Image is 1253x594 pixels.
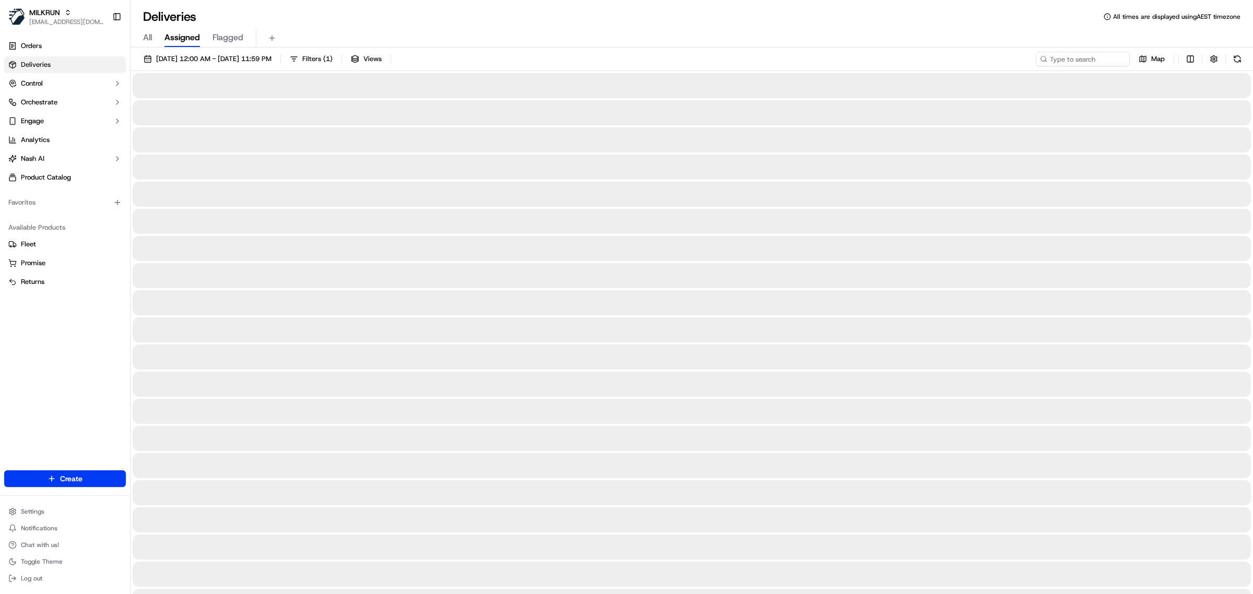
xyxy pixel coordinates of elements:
button: Fleet [4,236,126,253]
span: Views [363,54,382,64]
span: Orders [21,41,42,51]
span: ( 1 ) [323,54,333,64]
button: Toggle Theme [4,554,126,569]
button: Chat with us! [4,538,126,552]
span: Fleet [21,240,36,249]
button: [EMAIL_ADDRESS][DOMAIN_NAME] [29,18,104,26]
div: Favorites [4,194,126,211]
input: Type to search [1036,52,1130,66]
button: Views [346,52,386,66]
span: Flagged [212,31,243,44]
span: Notifications [21,524,57,532]
button: MILKRUN [29,7,60,18]
a: Promise [8,258,122,268]
span: Deliveries [21,60,51,69]
button: Engage [4,113,126,129]
span: Chat with us! [21,541,59,549]
button: Orchestrate [4,94,126,111]
a: Deliveries [4,56,126,73]
span: Settings [21,507,44,516]
button: Nash AI [4,150,126,167]
button: MILKRUNMILKRUN[EMAIL_ADDRESS][DOMAIN_NAME] [4,4,108,29]
span: Log out [21,574,42,583]
span: All times are displayed using AEST timezone [1113,13,1240,21]
a: Fleet [8,240,122,249]
button: [DATE] 12:00 AM - [DATE] 11:59 PM [139,52,276,66]
span: Engage [21,116,44,126]
h1: Deliveries [143,8,196,25]
a: Orders [4,38,126,54]
a: Analytics [4,132,126,148]
img: MILKRUN [8,8,25,25]
span: Assigned [164,31,200,44]
span: Filters [302,54,333,64]
span: Product Catalog [21,173,71,182]
span: Toggle Theme [21,557,63,566]
span: Map [1151,54,1165,64]
button: Create [4,470,126,487]
button: Map [1134,52,1169,66]
button: Refresh [1230,52,1245,66]
button: Log out [4,571,126,586]
span: Returns [21,277,44,287]
a: Product Catalog [4,169,126,186]
button: Control [4,75,126,92]
button: Returns [4,274,126,290]
span: Create [60,473,82,484]
button: Filters(1) [285,52,337,66]
button: Promise [4,255,126,271]
div: Available Products [4,219,126,236]
span: All [143,31,152,44]
button: Settings [4,504,126,519]
a: Returns [8,277,122,287]
button: Notifications [4,521,126,536]
span: Orchestrate [21,98,57,107]
span: Nash AI [21,154,44,163]
span: Promise [21,258,45,268]
span: [DATE] 12:00 AM - [DATE] 11:59 PM [156,54,271,64]
span: Control [21,79,43,88]
span: Analytics [21,135,50,145]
